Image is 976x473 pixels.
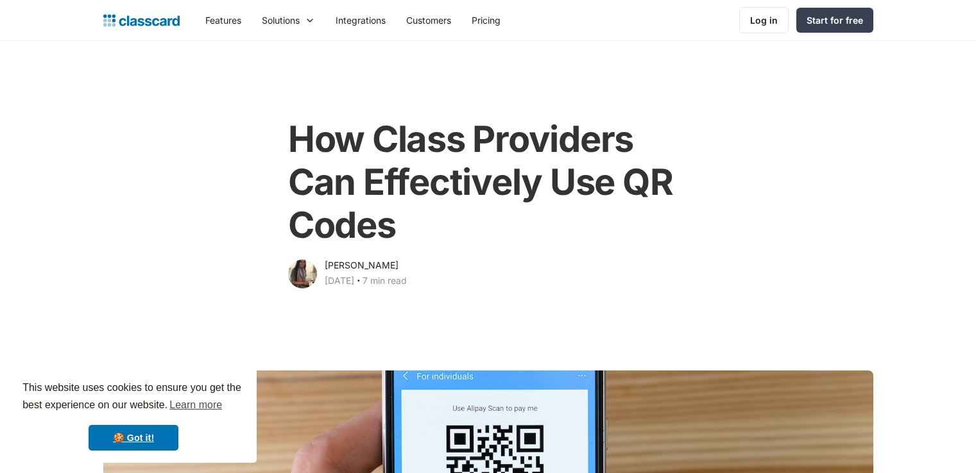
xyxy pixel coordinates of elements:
div: [PERSON_NAME] [325,258,398,273]
a: Features [195,6,252,35]
div: Solutions [262,13,300,27]
div: [DATE] [325,273,354,288]
div: Log in [750,13,778,27]
a: Integrations [325,6,396,35]
a: Log in [739,7,789,33]
a: Pricing [461,6,511,35]
a: dismiss cookie message [89,425,178,451]
div: 7 min read [363,273,407,288]
a: Customers [396,6,461,35]
span: This website uses cookies to ensure you get the best experience on our website. [22,380,244,415]
div: Solutions [252,6,325,35]
h1: How Class Providers Can Effectively Use QR Codes [288,118,688,247]
div: cookieconsent [10,368,257,463]
div: ‧ [354,273,363,291]
a: home [103,12,180,29]
a: Start for free [796,8,873,33]
a: learn more about cookies [167,395,224,415]
div: Start for free [807,13,863,27]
